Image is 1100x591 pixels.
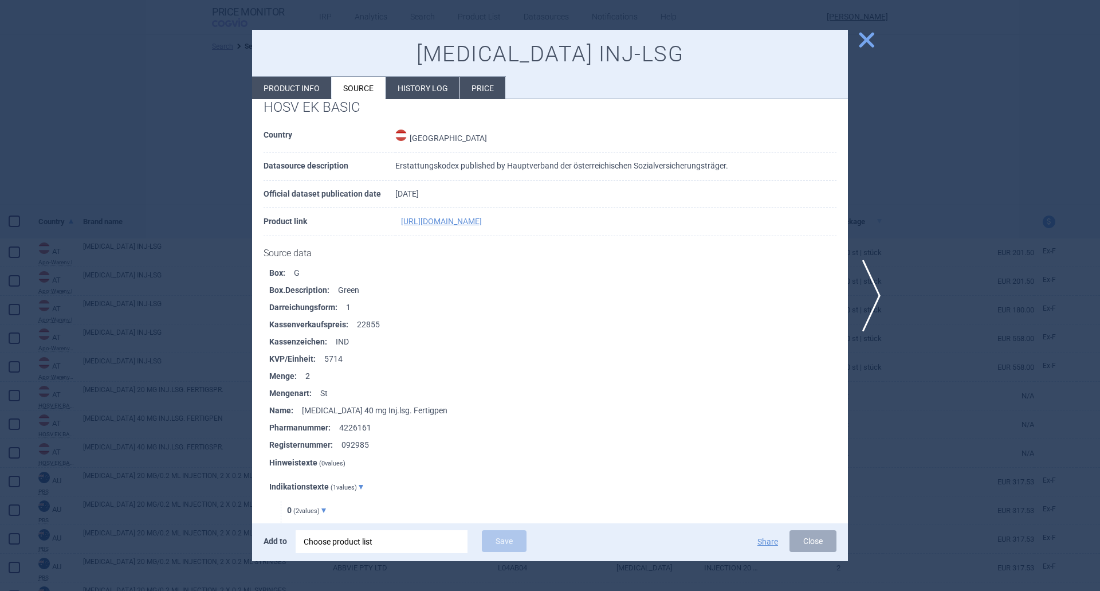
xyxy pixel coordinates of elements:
strong: Kassenzeichen : [269,333,336,350]
strong: Darreichungsform : [269,299,346,316]
strong: Indikationstexte [269,482,329,491]
button: Close [789,530,836,552]
div: Choose product list [304,530,459,553]
li: Green [269,281,848,299]
li: IND [269,333,848,350]
th: Product link [264,208,395,236]
li: 5714 [269,350,848,367]
div: Choose product list [296,530,467,553]
button: 0 (2values) [287,501,335,520]
strong: Mengenart : [269,385,320,402]
strong: Box.Description : [269,281,338,299]
li: Source [332,77,386,99]
span: ( 0 values) [319,460,345,467]
button: Share [757,538,778,546]
button: Save [482,530,527,552]
li: G [269,264,848,281]
strong: Name : [269,402,302,419]
li: Price [460,77,505,99]
h1: Source data [264,248,836,259]
strong: Pharmanummer : [269,419,339,436]
strong: Registernummer : [269,436,341,453]
li: 092985 [269,436,848,453]
th: Datasource description [264,152,395,181]
th: Official dataset publication date [264,181,395,209]
a: [URL][DOMAIN_NAME] [401,217,482,225]
button: Indikationstexte (1values) [269,478,372,496]
th: Country [264,122,395,153]
li: St [269,385,848,402]
strong: Box : [269,264,294,281]
li: 4226161 [269,419,848,436]
strong: 0 [287,506,292,515]
td: [GEOGRAPHIC_DATA] [395,122,836,153]
strong: Menge : [269,367,305,385]
li: History log [386,77,459,99]
li: Product info [252,77,331,99]
li: 2 [269,367,848,385]
strong: KVP/Einheit : [269,350,324,367]
strong: Kassenverkaufspreis : [269,316,357,333]
li: 1 [269,299,848,316]
img: Austria [395,130,407,141]
td: Erstattungskodex published by Hauptverband der österreichischen Sozialversicherungsträger. [395,152,836,181]
td: [DATE] [395,181,836,209]
p: Add to [264,530,287,552]
h1: [MEDICAL_DATA] INJ-LSG [264,41,836,68]
strong: Hinweistexte [269,458,317,467]
li: [MEDICAL_DATA] 40 mg Inj.lsg. Fertigpen [269,402,848,419]
button: Hinweistexte (0values) [269,453,354,472]
span: ( 2 values) [293,507,320,515]
h1: HOSV EK BASIC [264,99,836,116]
li: 22855 [269,316,848,333]
span: ( 1 values) [331,484,357,491]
